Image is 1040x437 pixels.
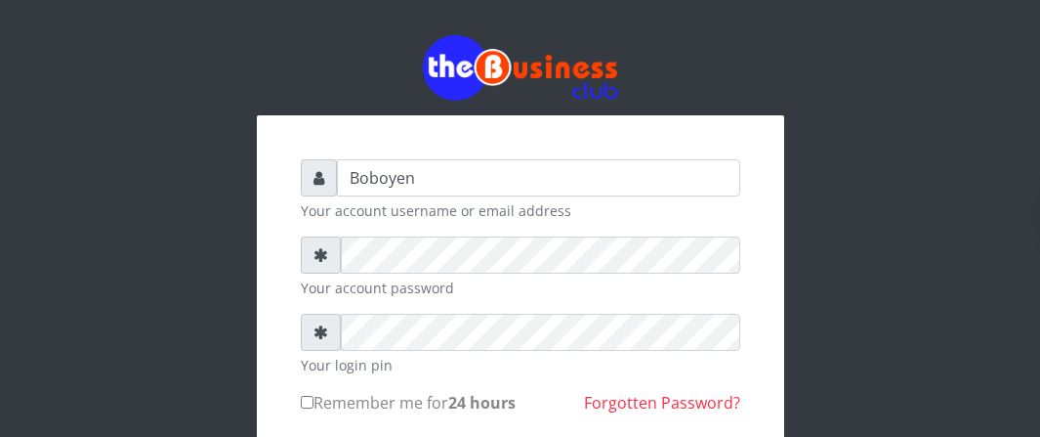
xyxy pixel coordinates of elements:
[448,392,516,414] b: 24 hours
[301,200,740,221] small: Your account username or email address
[301,355,740,375] small: Your login pin
[301,391,516,415] label: Remember me for
[301,278,740,298] small: Your account password
[584,392,740,414] a: Forgotten Password?
[301,396,313,409] input: Remember me for24 hours
[337,159,740,197] input: Username or email address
